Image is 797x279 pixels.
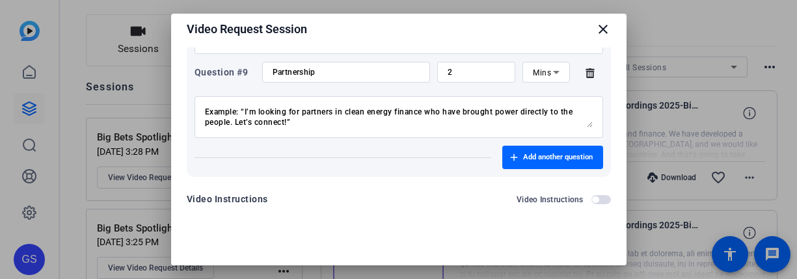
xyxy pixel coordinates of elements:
[533,68,551,77] span: Mins
[448,67,506,77] input: Time
[595,21,611,37] mat-icon: close
[187,21,611,37] div: Video Request Session
[502,146,603,169] button: Add another question
[273,67,420,77] input: Enter your question here
[523,152,593,163] span: Add another question
[195,64,255,80] div: Question #9
[517,194,584,205] h2: Video Instructions
[187,191,268,207] div: Video Instructions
